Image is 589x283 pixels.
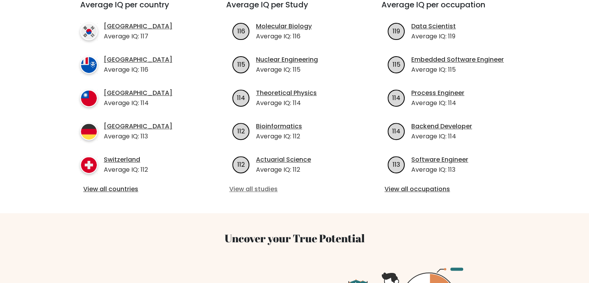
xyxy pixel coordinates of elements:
[411,122,472,131] a: Backend Developer
[392,126,400,135] text: 114
[44,232,546,245] h3: Uncover your True Potential
[385,185,515,194] a: View all occupations
[104,22,172,31] a: [GEOGRAPHIC_DATA]
[80,123,98,140] img: country
[104,98,172,108] p: Average IQ: 114
[411,132,472,141] p: Average IQ: 114
[237,60,245,69] text: 115
[411,22,456,31] a: Data Scientist
[256,165,311,174] p: Average IQ: 112
[83,185,195,194] a: View all countries
[393,60,400,69] text: 115
[80,23,98,40] img: country
[80,90,98,107] img: country
[237,126,245,135] text: 112
[411,32,456,41] p: Average IQ: 119
[393,160,400,169] text: 113
[411,155,468,164] a: Software Engineer
[104,165,148,174] p: Average IQ: 112
[104,88,172,98] a: [GEOGRAPHIC_DATA]
[104,155,148,164] a: Switzerland
[237,26,245,35] text: 116
[256,88,317,98] a: Theoretical Physics
[104,55,172,64] a: [GEOGRAPHIC_DATA]
[104,132,172,141] p: Average IQ: 113
[104,32,172,41] p: Average IQ: 117
[411,55,504,64] a: Embedded Software Engineer
[411,98,464,108] p: Average IQ: 114
[104,65,172,74] p: Average IQ: 116
[393,26,400,35] text: 119
[237,160,245,169] text: 112
[411,165,468,174] p: Average IQ: 113
[237,93,245,102] text: 114
[392,93,400,102] text: 114
[256,122,302,131] a: Bioinformatics
[80,156,98,174] img: country
[256,22,312,31] a: Molecular Biology
[256,155,311,164] a: Actuarial Science
[256,55,318,64] a: Nuclear Engineering
[256,132,302,141] p: Average IQ: 112
[256,65,318,74] p: Average IQ: 115
[256,32,312,41] p: Average IQ: 116
[411,65,504,74] p: Average IQ: 115
[104,122,172,131] a: [GEOGRAPHIC_DATA]
[229,185,360,194] a: View all studies
[256,98,317,108] p: Average IQ: 114
[411,88,464,98] a: Process Engineer
[80,56,98,74] img: country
